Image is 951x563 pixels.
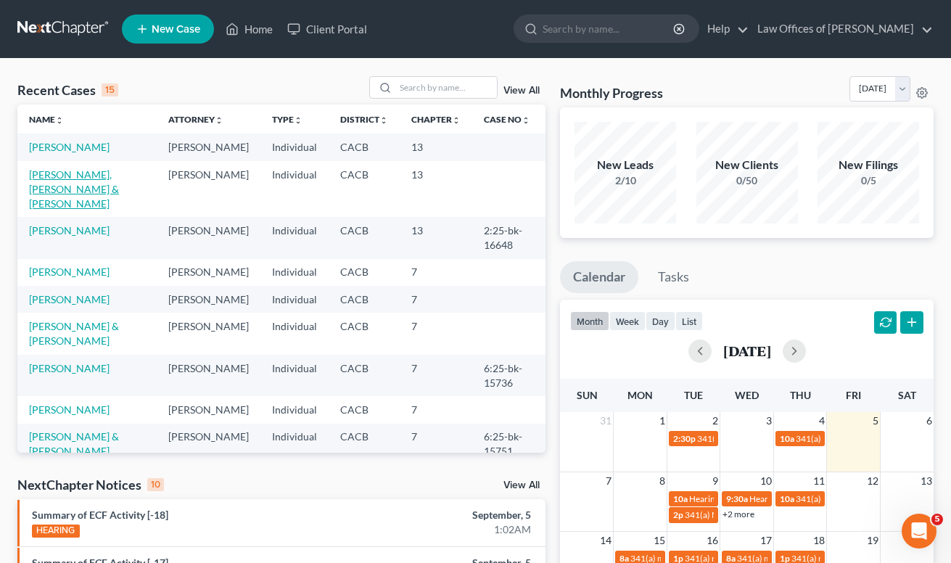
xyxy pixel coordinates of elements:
[673,509,683,520] span: 2p
[400,355,472,396] td: 7
[260,424,329,465] td: Individual
[560,84,663,102] h3: Monthly Progress
[329,286,400,313] td: CACB
[522,116,530,125] i: unfold_more
[329,313,400,354] td: CACB
[658,412,667,430] span: 1
[157,396,260,423] td: [PERSON_NAME]
[865,532,880,549] span: 19
[329,396,400,423] td: CACB
[543,15,675,42] input: Search by name...
[102,83,118,96] div: 15
[260,313,329,354] td: Individual
[29,141,110,153] a: [PERSON_NAME]
[749,493,780,504] span: Hearing
[400,424,472,465] td: 7
[575,173,676,188] div: 2/10
[472,355,546,396] td: 6:25-bk-15736
[570,311,609,331] button: month
[735,389,759,401] span: Wed
[796,433,853,444] span: 341(a) meeting
[29,266,110,278] a: [PERSON_NAME]
[818,412,826,430] span: 4
[329,133,400,160] td: CACB
[705,532,720,549] span: 16
[55,116,64,125] i: unfold_more
[400,133,472,160] td: 13
[379,116,388,125] i: unfold_more
[29,403,110,416] a: [PERSON_NAME]
[29,362,110,374] a: [PERSON_NAME]
[818,173,919,188] div: 0/5
[673,433,696,444] span: 2:30p
[17,476,164,493] div: NextChapter Notices
[503,86,540,96] a: View All
[689,493,720,504] span: Hearing
[32,509,168,521] a: Summary of ECF Activity [-18]
[598,532,613,549] span: 14
[29,224,110,237] a: [PERSON_NAME]
[157,161,260,217] td: [PERSON_NAME]
[260,355,329,396] td: Individual
[598,412,613,430] span: 31
[700,16,749,42] a: Help
[871,412,880,430] span: 5
[652,532,667,549] span: 15
[765,412,773,430] span: 3
[157,133,260,160] td: [PERSON_NAME]
[400,313,472,354] td: 7
[697,433,754,444] span: 341(a) meeting
[472,424,546,465] td: 6:25-bk-15751
[29,168,119,210] a: [PERSON_NAME], [PERSON_NAME] & [PERSON_NAME]
[609,311,646,331] button: week
[400,286,472,313] td: 7
[919,472,934,490] span: 13
[260,133,329,160] td: Individual
[260,161,329,217] td: Individual
[29,293,110,305] a: [PERSON_NAME]
[503,480,540,490] a: View All
[484,114,530,125] a: Case Nounfold_more
[846,389,861,401] span: Fri
[645,261,702,293] a: Tasks
[157,286,260,313] td: [PERSON_NAME]
[790,389,811,401] span: Thu
[723,343,771,358] h2: [DATE]
[925,412,934,430] span: 6
[157,313,260,354] td: [PERSON_NAME]
[260,286,329,313] td: Individual
[32,525,80,538] div: HEARING
[452,116,461,125] i: unfold_more
[696,157,798,173] div: New Clients
[577,389,598,401] span: Sun
[902,514,936,548] iframe: Intercom live chat
[818,157,919,173] div: New Filings
[675,311,703,331] button: list
[684,389,703,401] span: Tue
[575,157,676,173] div: New Leads
[29,430,119,457] a: [PERSON_NAME] & [PERSON_NAME]
[627,389,653,401] span: Mon
[329,217,400,258] td: CACB
[29,114,64,125] a: Nameunfold_more
[865,472,880,490] span: 12
[560,261,638,293] a: Calendar
[711,472,720,490] span: 9
[696,173,798,188] div: 0/50
[395,77,497,98] input: Search by name...
[260,259,329,286] td: Individual
[218,16,280,42] a: Home
[329,259,400,286] td: CACB
[260,217,329,258] td: Individual
[400,217,472,258] td: 13
[780,493,794,504] span: 10a
[685,509,743,520] span: 341(a) Meeting
[400,161,472,217] td: 13
[812,472,826,490] span: 11
[646,311,675,331] button: day
[215,116,223,125] i: unfold_more
[17,81,118,99] div: Recent Cases
[329,424,400,465] td: CACB
[374,508,531,522] div: September, 5
[898,389,916,401] span: Sat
